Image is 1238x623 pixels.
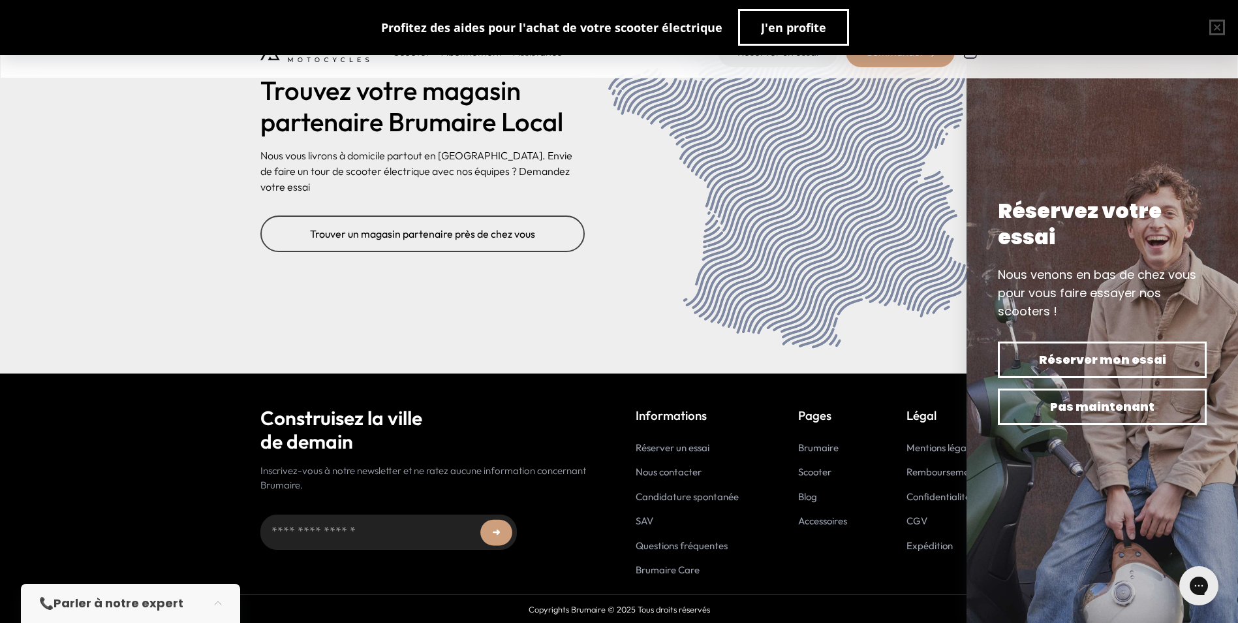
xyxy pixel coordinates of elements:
a: Remboursement [906,466,978,478]
p: Copyrights Brumaire © 2025 Tous droits réservés [62,603,1176,616]
a: Trouver un magasin partenaire près de chez vous [260,216,585,252]
a: Scooter [798,466,831,478]
a: Questions fréquentes [636,539,728,552]
p: Informations [636,406,739,424]
a: Réserver un essai [636,441,709,454]
h2: Trouvez votre magasin partenaire Brumaire Local [260,74,585,137]
h2: Construisez la ville de demain [260,406,603,453]
a: Confidentialité [906,490,970,503]
a: CGV [906,515,927,527]
a: Expédition [906,539,953,552]
a: SAV [636,515,653,527]
a: Brumaire Care [636,564,700,576]
p: Légal [906,406,978,424]
a: Mentions légales [906,441,978,454]
button: ➜ [480,520,512,546]
a: Brumaire [798,441,839,454]
iframe: Gorgias live chat messenger [1173,562,1225,610]
input: Adresse email... [260,515,517,550]
p: Pages [798,406,847,424]
a: Blog [798,490,817,503]
a: Nous contacter [636,466,702,478]
a: Accessoires [798,515,847,527]
a: Candidature spontanée [636,490,739,503]
p: Nous vous livrons à domicile partout en [GEOGRAPHIC_DATA]. Envie de faire un tour de scooter élec... [260,148,585,195]
p: Inscrivez-vous à notre newsletter et ne ratez aucune information concernant Brumaire. [260,464,603,493]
